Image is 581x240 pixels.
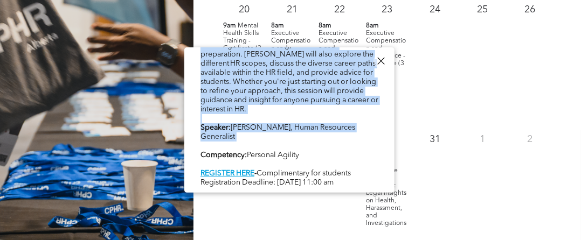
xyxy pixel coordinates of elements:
a: REGISTER HERE [200,170,254,177]
p: 2 [521,130,540,149]
p: 31 [425,130,445,149]
span: 8am [319,22,331,30]
span: Mental Health Skills Training - Certificate (3 days) [223,23,261,59]
span: 9am [223,22,236,30]
span: 8am [271,22,284,30]
span: Executive Compensation and Governance - Certificate (3 days) VIRTUAL [319,30,358,82]
b: Speaker: [200,124,231,131]
span: Executive Compensation and Governance - Certificate (3 days) VIRTUAL [366,30,406,82]
span: Alberta’s Workplace Safety in Transition: Legal Insights on Health, Harassment, and Investigations [366,160,406,227]
b: Competency: [200,151,247,159]
p: 1 [473,130,492,149]
b: - [200,170,257,177]
span: Executive Compensation and Governance - Certificate (3 days) VIRTUAL [271,30,311,82]
span: 8am [366,22,379,30]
